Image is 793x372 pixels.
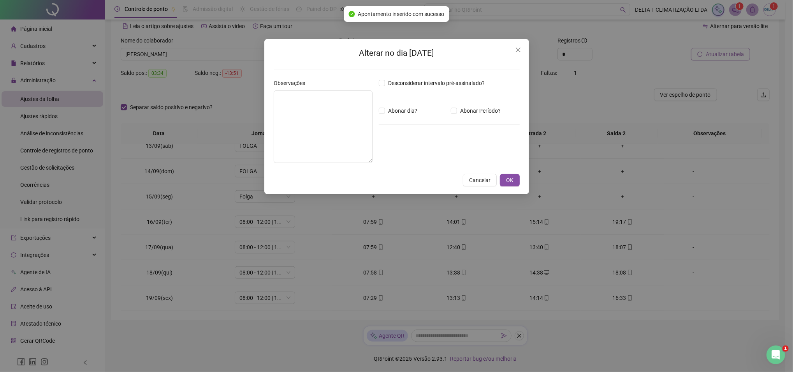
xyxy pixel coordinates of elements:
span: check-circle [349,11,355,17]
button: Cancelar [463,174,497,186]
span: close [515,47,521,53]
span: Abonar Período? [457,106,503,115]
span: Abonar dia? [385,106,420,115]
button: Close [512,44,524,56]
span: Desconsiderar intervalo pré-assinalado? [385,79,488,87]
label: Observações [274,79,310,87]
span: OK [506,176,513,184]
span: Apontamento inserido com sucesso [358,10,445,18]
h2: Alterar no dia [DATE] [274,47,520,60]
button: OK [500,174,520,186]
span: Cancelar [469,176,491,184]
iframe: Intercom live chat [767,345,785,364]
span: 1 [782,345,789,352]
